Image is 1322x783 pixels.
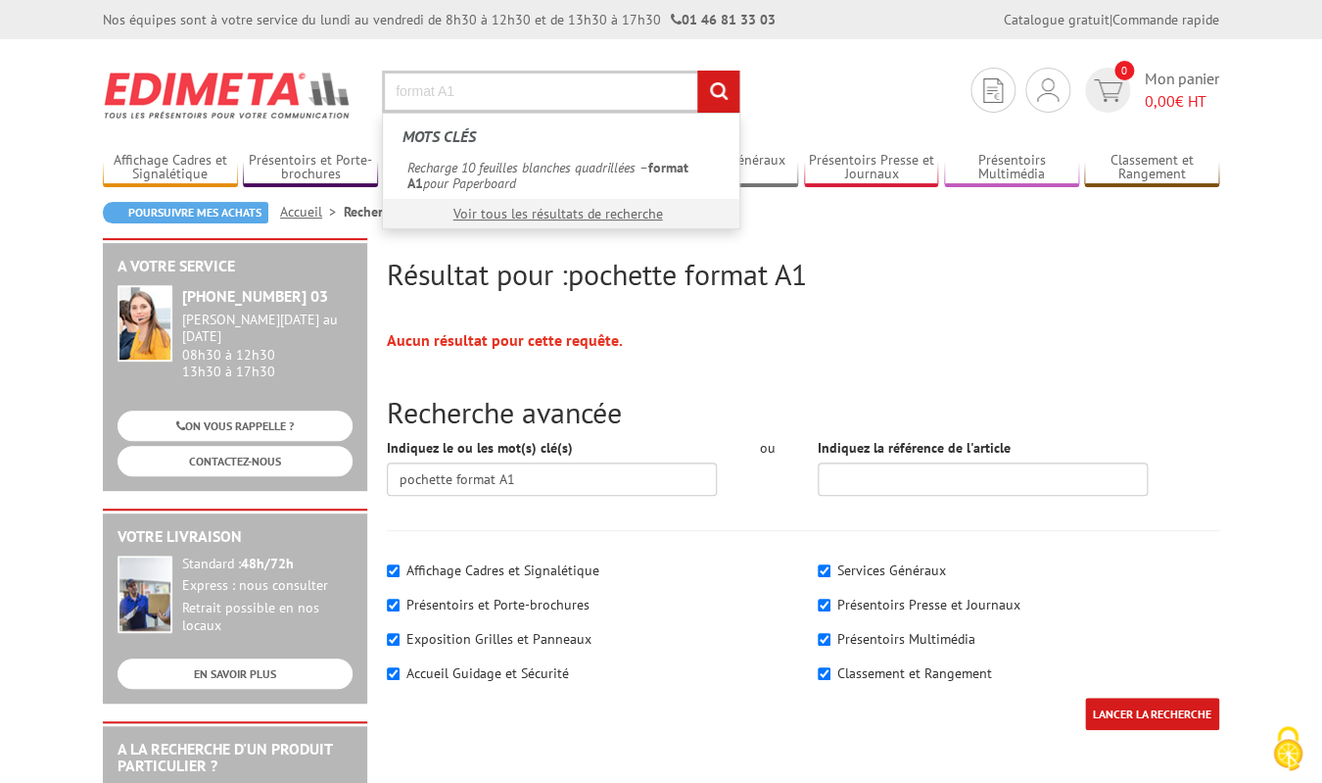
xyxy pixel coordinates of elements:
img: widget-service.jpg [118,285,172,362]
input: LANCER LA RECHERCHE [1085,698,1219,730]
label: Indiquez la référence de l'article [818,438,1011,458]
div: Nos équipes sont à votre service du lundi au vendredi de 8h30 à 12h30 et de 13h30 à 17h30 [103,10,776,29]
input: Affichage Cadres et Signalétique [387,564,400,577]
input: Services Généraux [818,564,830,577]
img: devis rapide [983,78,1003,103]
a: Poursuivre mes achats [103,202,268,223]
img: devis rapide [1094,79,1122,102]
a: ON VOUS RAPPELLE ? [118,411,353,441]
h2: A votre service [118,258,353,275]
div: ou [746,438,788,458]
label: Services Généraux [837,562,946,579]
img: Edimeta [103,59,353,131]
span: 0 [1114,61,1134,80]
label: Présentoirs et Porte-brochures [406,596,590,613]
strong: Aucun résultat pour cette requête. [387,330,623,350]
span: Mots clés [402,126,476,146]
strong: 48h/72h [241,555,294,572]
a: Accueil [280,203,344,220]
div: Express : nous consulter [182,577,353,595]
a: Présentoirs Multimédia [944,152,1079,184]
input: Rechercher un produit ou une référence... [382,71,740,113]
h2: Votre livraison [118,528,353,546]
a: Classement et Rangement [1084,152,1219,184]
a: EN SAVOIR PLUS [118,659,353,689]
a: Présentoirs et Porte-brochures [243,152,378,184]
label: Indiquez le ou les mot(s) clé(s) [387,438,573,458]
label: Présentoirs Multimédia [837,630,975,648]
a: Voir tous les résultats de recherche [453,205,663,222]
input: Classement et Rangement [818,667,830,680]
div: 08h30 à 12h30 13h30 à 17h30 [182,312,353,379]
span: 0,00 [1145,91,1175,111]
span: Mon panier [1145,68,1219,113]
label: Accueil Guidage et Sécurité [406,664,569,682]
li: Recherche avancée [344,202,455,221]
h2: Résultat pour : [387,258,1219,290]
input: rechercher [697,71,739,113]
h2: A la recherche d'un produit particulier ? [118,741,353,775]
div: Rechercher un produit ou une référence... [382,113,740,229]
label: Affichage Cadres et Signalétique [406,562,599,579]
img: widget-livraison.jpg [118,556,172,633]
div: Retrait possible en nos locaux [182,600,353,635]
strong: 01 46 81 33 03 [671,11,776,28]
span: € HT [1145,90,1219,113]
span: pochette format A1 [568,255,807,293]
a: devis rapide 0 Mon panier 0,00€ HT [1080,68,1219,113]
input: Présentoirs Presse et Journaux [818,599,830,612]
a: Catalogue gratuit [1004,11,1110,28]
input: Accueil Guidage et Sécurité [387,667,400,680]
a: Présentoirs Presse et Journaux [804,152,939,184]
a: Affichage Cadres et Signalétique [103,152,238,184]
button: Cookies (fenêtre modale) [1253,716,1322,783]
input: Présentoirs et Porte-brochures [387,599,400,612]
a: CONTACTEZ-NOUS [118,446,353,476]
strong: [PHONE_NUMBER] 03 [182,286,328,306]
label: Classement et Rangement [837,664,992,682]
div: | [1004,10,1219,29]
div: Standard : [182,556,353,573]
div: [PERSON_NAME][DATE] au [DATE] [182,312,353,345]
img: devis rapide [1037,78,1059,102]
input: Présentoirs Multimédia [818,633,830,646]
a: Recharge 10 feuilles blanches quadrillées –format A1pour Paperboard [398,153,725,198]
input: Exposition Grilles et Panneaux [387,633,400,646]
label: Présentoirs Presse et Journaux [837,596,1020,613]
label: Exposition Grilles et Panneaux [406,630,591,648]
img: Cookies (fenêtre modale) [1263,724,1312,773]
a: Commande rapide [1112,11,1219,28]
h2: Recherche avancée [387,396,1219,428]
em: format A1 [407,159,688,192]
